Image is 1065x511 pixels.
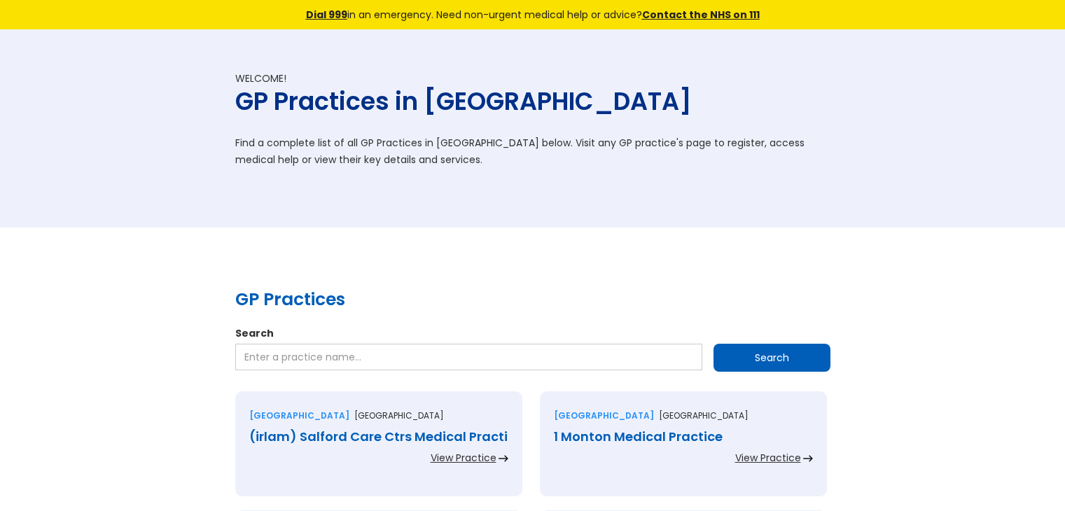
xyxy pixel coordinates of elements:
input: Enter a practice name… [235,344,702,370]
input: Search [714,344,830,372]
p: [GEOGRAPHIC_DATA] [659,409,749,423]
a: [GEOGRAPHIC_DATA][GEOGRAPHIC_DATA]1 Monton Medical PracticeView Practice [540,391,827,510]
div: in an emergency. Need non-urgent medical help or advice? [211,7,855,22]
div: View Practice [431,451,496,465]
div: [GEOGRAPHIC_DATA] [554,409,654,423]
div: View Practice [735,451,801,465]
p: [GEOGRAPHIC_DATA] [354,409,444,423]
div: (irlam) Salford Care Ctrs Medical Practi [249,430,508,444]
a: [GEOGRAPHIC_DATA][GEOGRAPHIC_DATA](irlam) Salford Care Ctrs Medical PractiView Practice [235,391,522,510]
p: Find a complete list of all GP Practices in [GEOGRAPHIC_DATA] below. Visit any GP practice's page... [235,134,830,168]
div: Welcome! [235,71,830,85]
div: 1 Monton Medical Practice [554,430,813,444]
a: Contact the NHS on 111 [642,8,760,22]
div: [GEOGRAPHIC_DATA] [249,409,349,423]
label: Search [235,326,830,340]
a: Dial 999 [306,8,347,22]
h1: GP Practices in [GEOGRAPHIC_DATA] [235,85,830,117]
h2: GP Practices [235,287,830,312]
